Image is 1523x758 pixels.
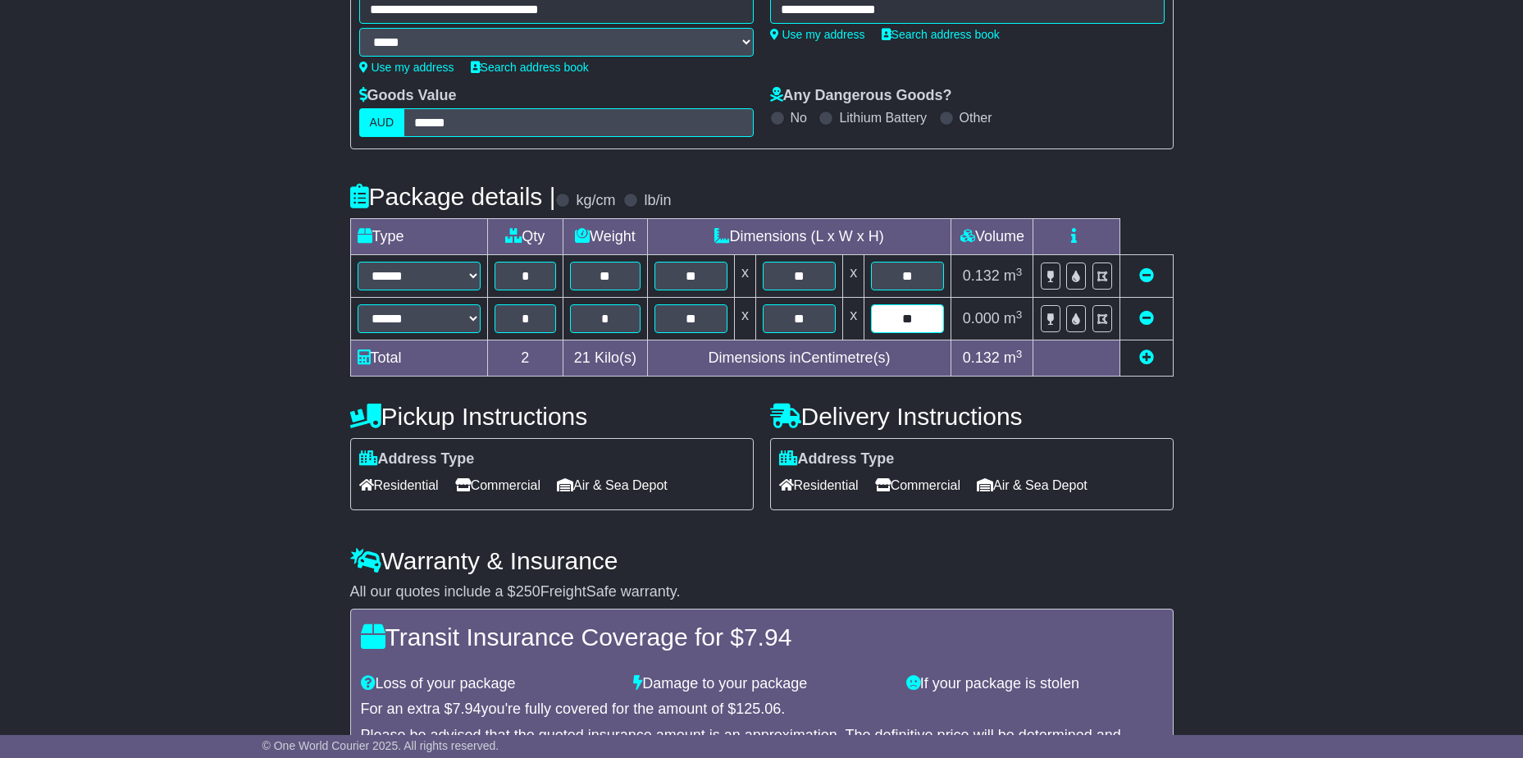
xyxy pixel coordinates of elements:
a: Search address book [471,61,589,74]
td: Volume [951,219,1033,255]
span: Residential [359,473,439,498]
span: 7.94 [453,701,481,717]
span: Commercial [455,473,540,498]
label: lb/in [644,192,671,210]
td: 2 [487,340,563,377]
div: All our quotes include a $ FreightSafe warranty. [350,583,1174,601]
td: Qty [487,219,563,255]
td: Dimensions (L x W x H) [647,219,951,255]
span: 0.132 [963,349,1000,366]
label: Lithium Battery [839,110,927,126]
span: 250 [516,583,540,600]
label: Other [960,110,992,126]
label: Address Type [779,450,895,468]
span: 21 [574,349,591,366]
h4: Warranty & Insurance [350,547,1174,574]
h4: Pickup Instructions [350,403,754,430]
span: m [1004,267,1023,284]
span: m [1004,349,1023,366]
div: If your package is stolen [898,675,1171,693]
div: Damage to your package [625,675,898,693]
span: Air & Sea Depot [977,473,1088,498]
td: x [734,298,755,340]
span: m [1004,310,1023,326]
span: 0.000 [963,310,1000,326]
h4: Package details | [350,183,556,210]
label: No [791,110,807,126]
a: Use my address [359,61,454,74]
a: Remove this item [1139,310,1154,326]
div: For an extra $ you're fully covered for the amount of $ . [361,701,1163,719]
sup: 3 [1016,348,1023,360]
label: Any Dangerous Goods? [770,87,952,105]
td: Kilo(s) [563,340,648,377]
a: Remove this item [1139,267,1154,284]
label: AUD [359,108,405,137]
span: Residential [779,473,859,498]
span: © One World Courier 2025. All rights reserved. [262,739,499,752]
a: Use my address [770,28,865,41]
label: Goods Value [359,87,457,105]
td: x [734,255,755,298]
span: 0.132 [963,267,1000,284]
a: Add new item [1139,349,1154,366]
h4: Delivery Instructions [770,403,1174,430]
td: x [843,298,864,340]
td: Weight [563,219,648,255]
div: Loss of your package [353,675,626,693]
td: Type [350,219,487,255]
label: Address Type [359,450,475,468]
a: Search address book [882,28,1000,41]
label: kg/cm [576,192,615,210]
td: Dimensions in Centimetre(s) [647,340,951,377]
span: Commercial [875,473,960,498]
td: x [843,255,864,298]
sup: 3 [1016,308,1023,321]
span: 125.06 [736,701,781,717]
span: 7.94 [744,623,791,651]
h4: Transit Insurance Coverage for $ [361,623,1163,651]
sup: 3 [1016,266,1023,278]
td: Total [350,340,487,377]
span: Air & Sea Depot [557,473,668,498]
